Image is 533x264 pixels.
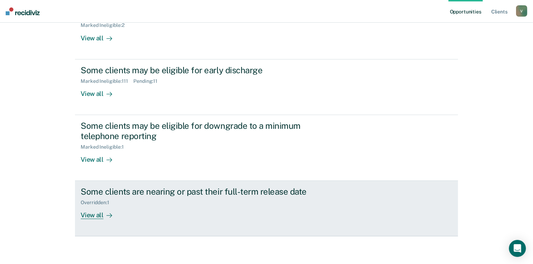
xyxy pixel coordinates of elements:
div: Overridden : 1 [81,200,115,206]
div: View all [81,150,120,163]
div: View all [81,84,120,98]
div: View all [81,206,120,219]
button: V [516,5,527,17]
a: Some clients may be eligible for downgrade to a minimum telephone reportingMarked Ineligible:1Vie... [75,115,458,181]
a: Some clients may be eligible for early dischargeMarked Ineligible:111Pending:11View all [75,59,458,115]
div: Some clients are nearing or past their full-term release date [81,186,329,197]
a: Some clients are nearing or past their full-term release dateOverridden:1View all [75,181,458,236]
div: Some clients may be eligible for early discharge [81,65,329,75]
img: Recidiviz [6,7,40,15]
div: Pending : 11 [133,78,163,84]
div: Marked Ineligible : 2 [81,22,130,28]
div: Marked Ineligible : 1 [81,144,129,150]
div: Open Intercom Messenger [509,240,526,257]
a: Some clients may be eligible for a supervision level downgradeMarked Ineligible:2View all [75,4,458,59]
div: Marked Ineligible : 111 [81,78,133,84]
div: View all [81,28,120,42]
div: Some clients may be eligible for downgrade to a minimum telephone reporting [81,121,329,141]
